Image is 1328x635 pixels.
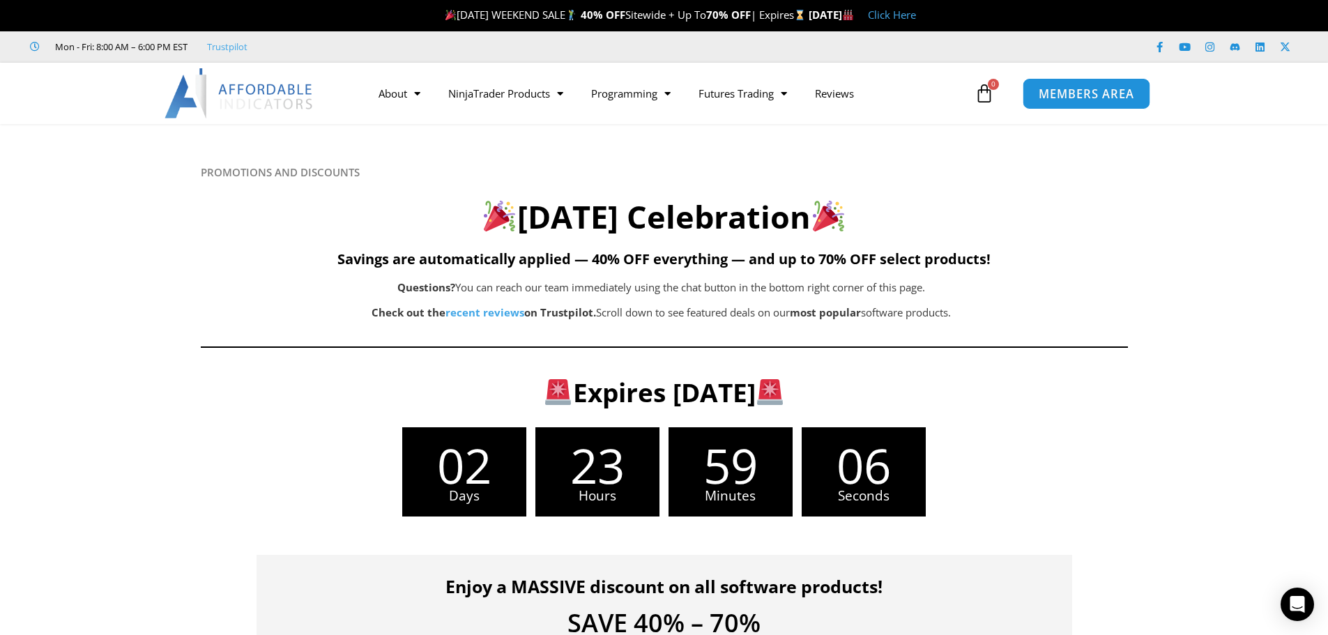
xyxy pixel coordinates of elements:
[445,305,524,319] a: recent reviews
[201,251,1128,268] h5: Savings are automatically applied — 40% OFF everything — and up to 70% OFF select products!
[1023,77,1150,109] a: MEMBERS AREA
[545,379,571,405] img: 🚨
[445,10,456,20] img: 🎉
[535,441,659,489] span: 23
[207,38,247,55] a: Trustpilot
[201,166,1128,179] h6: PROMOTIONS AND DISCOUNTS
[277,576,1051,597] h4: Enjoy a MASSIVE discount on all software products!
[365,77,434,109] a: About
[397,280,455,294] b: Questions?
[566,10,577,20] img: 🏌️‍♂️
[365,77,971,109] nav: Menu
[484,200,515,231] img: 🎉
[802,489,926,503] span: Seconds
[372,305,596,319] strong: Check out the on Trustpilot.
[402,489,526,503] span: Days
[843,10,853,20] img: 🏭
[813,200,844,231] img: 🎉
[685,77,801,109] a: Futures Trading
[402,441,526,489] span: 02
[669,489,793,503] span: Minutes
[757,379,783,405] img: 🚨
[274,376,1055,409] h3: Expires [DATE]
[1039,88,1134,100] span: MEMBERS AREA
[809,8,854,22] strong: [DATE]
[790,305,861,319] b: most popular
[434,77,577,109] a: NinjaTrader Products
[165,68,314,118] img: LogoAI | Affordable Indicators – NinjaTrader
[1281,588,1314,621] div: Open Intercom Messenger
[52,38,188,55] span: Mon - Fri: 8:00 AM – 6:00 PM EST
[802,441,926,489] span: 06
[581,8,625,22] strong: 40% OFF
[442,8,808,22] span: [DATE] WEEKEND SALE Sitewide + Up To | Expires
[535,489,659,503] span: Hours
[795,10,805,20] img: ⌛
[954,73,1015,114] a: 0
[577,77,685,109] a: Programming
[669,441,793,489] span: 59
[868,8,916,22] a: Click Here
[988,79,999,90] span: 0
[706,8,751,22] strong: 70% OFF
[801,77,868,109] a: Reviews
[201,197,1128,238] h2: [DATE] Celebration
[270,278,1053,298] p: You can reach our team immediately using the chat button in the bottom right corner of this page.
[270,303,1053,323] p: Scroll down to see featured deals on our software products.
